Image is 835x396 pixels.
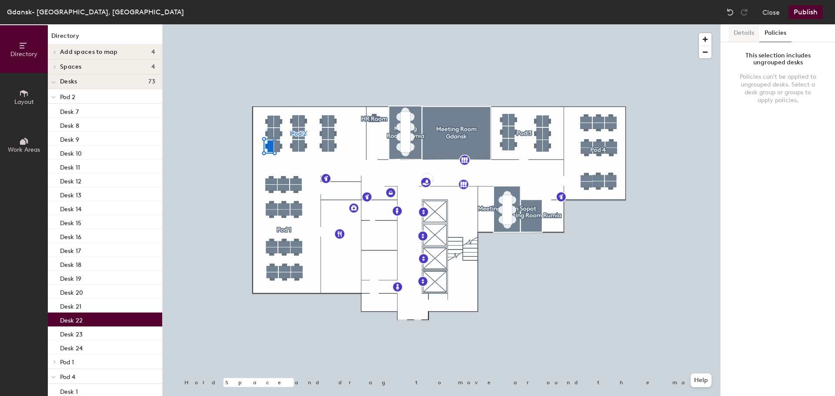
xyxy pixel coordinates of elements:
[14,98,34,106] span: Layout
[691,373,711,387] button: Help
[60,49,118,56] span: Add spaces to map
[60,175,81,185] p: Desk 12
[60,120,79,130] p: Desk 8
[738,73,818,104] div: Policies can't be applied to ungrouped desks. Select a desk group or groups to apply policies.
[60,231,81,241] p: Desk 16
[788,5,823,19] button: Publish
[60,342,83,352] p: Desk 24
[60,273,81,283] p: Desk 19
[60,203,81,213] p: Desk 14
[762,5,780,19] button: Close
[48,31,162,45] h1: Directory
[60,63,82,70] span: Spaces
[151,63,155,70] span: 4
[738,52,818,66] div: This selection includes ungrouped desks
[740,8,748,17] img: Redo
[728,24,759,42] button: Details
[60,93,75,101] span: Pod 2
[60,161,80,171] p: Desk 11
[60,189,81,199] p: Desk 13
[60,78,77,85] span: Desks
[60,386,78,396] p: Desk 1
[60,106,79,116] p: Desk 7
[7,7,184,17] div: Gdansk- [GEOGRAPHIC_DATA], [GEOGRAPHIC_DATA]
[10,50,37,58] span: Directory
[60,147,82,157] p: Desk 10
[60,259,81,269] p: Desk 18
[151,49,155,56] span: 4
[759,24,792,42] button: Policies
[8,146,40,153] span: Work Areas
[60,314,83,324] p: Desk 22
[726,8,735,17] img: Undo
[60,217,81,227] p: Desk 15
[60,373,75,381] span: Pod 4
[60,286,83,296] p: Desk 20
[60,133,79,143] p: Desk 9
[60,328,83,338] p: Desk 23
[60,245,81,255] p: Desk 17
[60,359,74,366] span: Pod 1
[148,78,155,85] span: 73
[60,300,81,310] p: Desk 21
